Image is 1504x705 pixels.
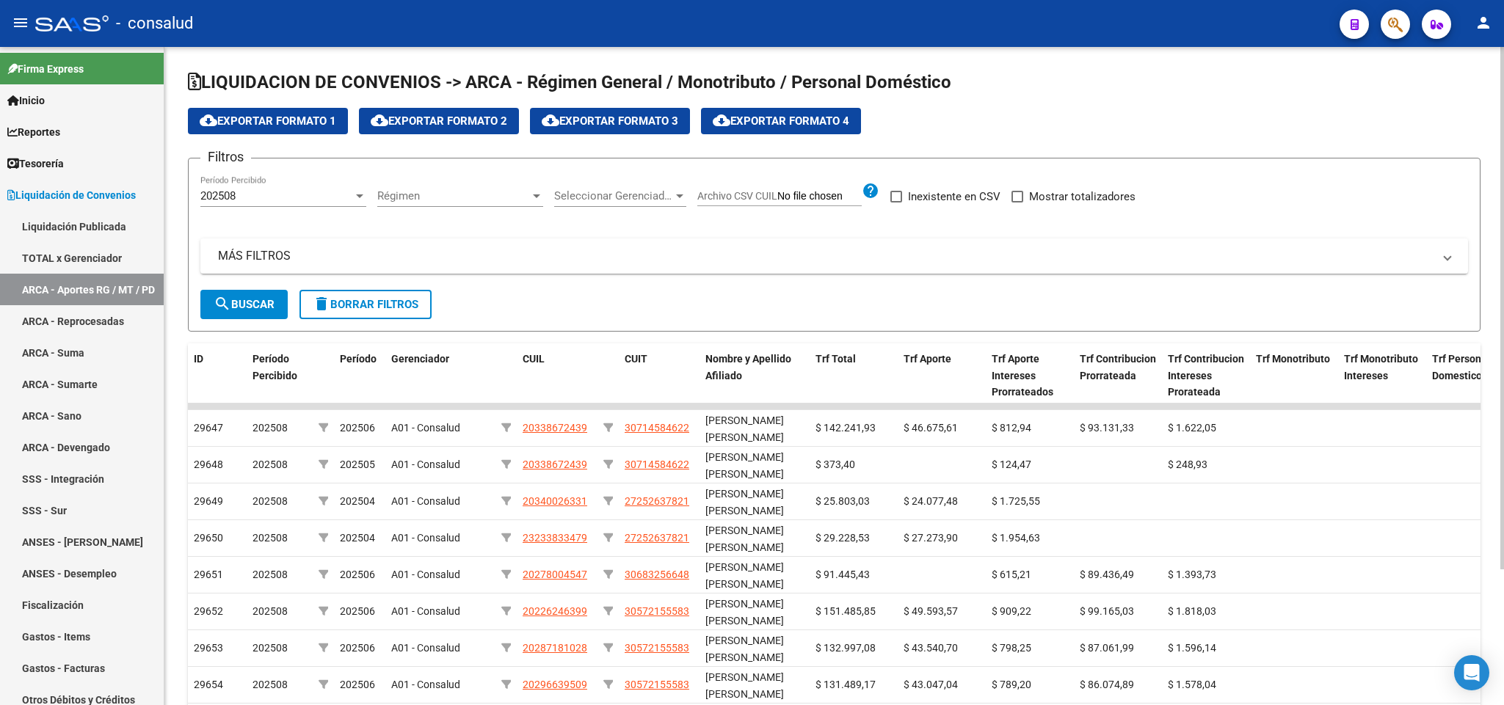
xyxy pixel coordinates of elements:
span: $ 46.675,61 [904,422,958,434]
span: Trf Aporte [904,353,951,365]
span: A01 - Consalud [391,679,460,690]
span: 202508 [253,422,288,434]
span: 30572155583 [625,679,689,690]
span: 29647 [194,422,223,434]
span: A01 - Consalud [391,532,460,544]
datatable-header-cell: Trf Aporte [898,343,986,408]
span: [PERSON_NAME] [PERSON_NAME] [705,561,784,590]
span: 29652 [194,605,223,617]
span: 30714584622 [625,459,689,470]
span: Inicio [7,92,45,109]
span: 202508 [200,189,236,202]
span: 20226246399 [523,605,587,617]
span: $ 1.393,73 [1168,569,1216,580]
datatable-header-cell: ID [188,343,247,408]
span: Liquidación de Convenios [7,187,136,203]
span: 20338672439 [523,422,587,434]
span: Firma Express [7,61,84,77]
span: $ 1.578,04 [1168,679,1216,690]
span: 202506 [340,642,375,654]
span: A01 - Consalud [391,422,460,434]
span: $ 151.485,85 [815,605,876,617]
span: $ 24.077,48 [904,495,958,507]
span: 20340026331 [523,495,587,507]
span: A01 - Consalud [391,459,460,470]
mat-icon: cloud_download [713,112,730,129]
mat-icon: menu [12,14,29,32]
span: Trf Monotributo [1256,353,1330,365]
span: Período Percibido [253,353,297,381]
span: LIQUIDACION DE CONVENIOS -> ARCA - Régimen General / Monotributo / Personal Doméstico [188,72,951,92]
span: 20278004547 [523,569,587,580]
span: Trf Personal Domestico [1432,353,1490,381]
span: 29650 [194,532,223,544]
span: $ 99.165,03 [1080,605,1134,617]
span: 202508 [253,532,288,544]
span: $ 131.489,17 [815,679,876,690]
span: $ 1.818,03 [1168,605,1216,617]
span: 202508 [253,642,288,654]
mat-icon: help [862,182,879,200]
span: $ 798,25 [992,642,1031,654]
span: A01 - Consalud [391,642,460,654]
span: 29648 [194,459,223,470]
span: Gerenciador [391,353,449,365]
span: - consalud [116,7,193,40]
datatable-header-cell: Trf Contribucion Intereses Prorateada [1162,343,1250,408]
span: Régimen [377,189,530,202]
datatable-header-cell: CUIT [619,343,700,408]
mat-icon: cloud_download [200,112,217,129]
span: 20296639509 [523,679,587,690]
mat-icon: cloud_download [542,112,559,129]
span: 202506 [340,605,375,617]
span: Trf Total [815,353,856,365]
span: $ 248,93 [1168,459,1207,470]
button: Borrar Filtros [299,290,432,319]
datatable-header-cell: Período Percibido [247,343,313,408]
mat-expansion-panel-header: MÁS FILTROS [200,238,1468,274]
span: 29654 [194,679,223,690]
span: $ 909,22 [992,605,1031,617]
span: Tesorería [7,156,64,172]
span: $ 29.228,53 [815,532,870,544]
span: 23233833479 [523,532,587,544]
span: $ 1.954,63 [992,532,1040,544]
span: [PERSON_NAME] [PERSON_NAME] [705,635,784,663]
span: $ 142.241,93 [815,422,876,434]
span: 202508 [253,569,288,580]
span: 29651 [194,569,223,580]
button: Exportar Formato 1 [188,108,348,134]
span: $ 89.436,49 [1080,569,1134,580]
span: 202504 [340,495,375,507]
span: 202506 [340,569,375,580]
span: 202508 [253,679,288,690]
span: A01 - Consalud [391,495,460,507]
span: Inexistente en CSV [908,188,1000,205]
span: A01 - Consalud [391,569,460,580]
span: Trf Contribucion Intereses Prorateada [1168,353,1244,398]
span: $ 91.445,43 [815,569,870,580]
span: Seleccionar Gerenciador [554,189,673,202]
mat-icon: cloud_download [371,112,388,129]
input: Archivo CSV CUIL [777,190,862,203]
span: 30683256648 [625,569,689,580]
span: 30572155583 [625,605,689,617]
h3: Filtros [200,147,251,167]
span: $ 789,20 [992,679,1031,690]
span: 202505 [340,459,375,470]
span: Exportar Formato 3 [542,114,678,128]
span: [PERSON_NAME] [PERSON_NAME] [705,451,784,480]
span: 202506 [340,679,375,690]
span: $ 1.622,05 [1168,422,1216,434]
span: [PERSON_NAME] [PERSON_NAME] [705,525,784,553]
span: [PERSON_NAME] [PERSON_NAME] [705,671,784,700]
span: [PERSON_NAME] [PERSON_NAME] [705,598,784,627]
span: 202506 [340,422,375,434]
mat-panel-title: MÁS FILTROS [218,248,1433,264]
span: 30714584622 [625,422,689,434]
datatable-header-cell: CUIL [517,343,597,408]
span: $ 93.131,33 [1080,422,1134,434]
span: [PERSON_NAME] [PERSON_NAME] [705,488,784,516]
span: 29649 [194,495,223,507]
span: 20338672439 [523,459,587,470]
